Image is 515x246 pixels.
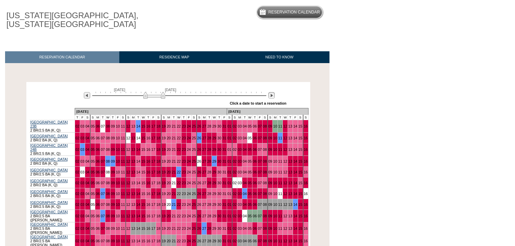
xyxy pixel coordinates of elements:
a: 08 [263,159,267,163]
a: 02 [75,136,79,140]
a: 18 [156,170,161,174]
a: 27 [202,159,206,163]
a: 13 [131,159,135,163]
a: 06 [96,136,100,140]
a: 17 [151,181,155,185]
a: 16 [146,170,150,174]
a: 27 [202,170,206,174]
a: 13 [131,170,135,174]
a: 28 [207,181,211,185]
a: 10 [116,170,120,174]
a: NEED TO KNOW [229,51,329,63]
a: 31 [222,147,226,152]
a: 24 [187,181,191,185]
a: 09 [111,147,115,152]
a: 07 [101,170,105,174]
a: 03 [238,124,242,128]
a: 06 [253,170,257,174]
a: 27 [202,181,206,185]
a: 05 [248,181,252,185]
a: 05 [248,136,252,140]
a: 09 [111,159,115,163]
a: 11 [121,124,125,128]
a: 29 [212,136,216,140]
a: 08 [263,136,267,140]
a: 26 [197,136,201,140]
a: 25 [192,170,196,174]
a: 01 [227,181,231,185]
a: 10 [116,124,120,128]
a: 09 [111,136,115,140]
a: 02 [233,124,237,128]
a: 28 [207,159,211,163]
a: 22 [177,170,181,174]
a: 10 [273,170,277,174]
a: 02 [75,170,79,174]
a: 15 [298,181,302,185]
a: 11 [121,147,125,152]
a: 10 [273,159,277,163]
a: 04 [243,136,247,140]
a: 07 [101,192,105,196]
a: 26 [197,170,201,174]
a: 07 [101,124,105,128]
a: 02 [75,181,79,185]
a: 17 [151,124,155,128]
a: 04 [243,159,247,163]
a: 08 [263,170,267,174]
a: [GEOGRAPHIC_DATA] [30,190,68,194]
a: 07 [101,181,105,185]
a: 21 [172,170,176,174]
a: 06 [96,192,100,196]
a: 15 [298,159,302,163]
a: 22 [177,159,181,163]
a: 08 [106,147,110,152]
a: 17 [151,170,155,174]
a: 11 [121,192,125,196]
a: 01 [227,170,231,174]
a: 15 [298,136,302,140]
a: 30 [217,136,221,140]
a: 09 [111,124,115,128]
a: 30 [217,124,221,128]
a: 16 [304,181,308,185]
a: 04 [243,124,247,128]
a: 16 [304,124,308,128]
a: 05 [91,170,95,174]
a: 07 [258,159,262,163]
a: 13 [288,170,292,174]
a: 04 [85,170,90,174]
a: 01 [227,159,231,163]
a: 26 [197,159,201,163]
a: 29 [212,124,216,128]
a: 25 [192,181,196,185]
a: 19 [162,124,166,128]
a: 16 [304,147,308,152]
a: 15 [141,181,145,185]
a: 03 [80,147,84,152]
a: 23 [182,124,186,128]
a: 07 [101,136,105,140]
a: 02 [233,147,237,152]
a: 03 [80,181,84,185]
a: 04 [85,147,90,152]
a: 25 [192,136,196,140]
a: 23 [182,136,186,140]
a: 07 [258,124,262,128]
a: 26 [197,181,201,185]
a: 29 [212,159,216,163]
a: 03 [80,124,84,128]
a: 16 [146,159,150,163]
a: 22 [177,147,181,152]
a: 08 [106,136,110,140]
a: 13 [131,136,135,140]
a: 02 [233,159,237,163]
a: 10 [116,136,120,140]
a: 05 [248,159,252,163]
a: RESERVATION CALENDAR [5,51,119,63]
a: 01 [227,124,231,128]
a: 26 [197,147,201,152]
a: 31 [222,170,226,174]
a: 09 [268,147,272,152]
a: 05 [91,192,95,196]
